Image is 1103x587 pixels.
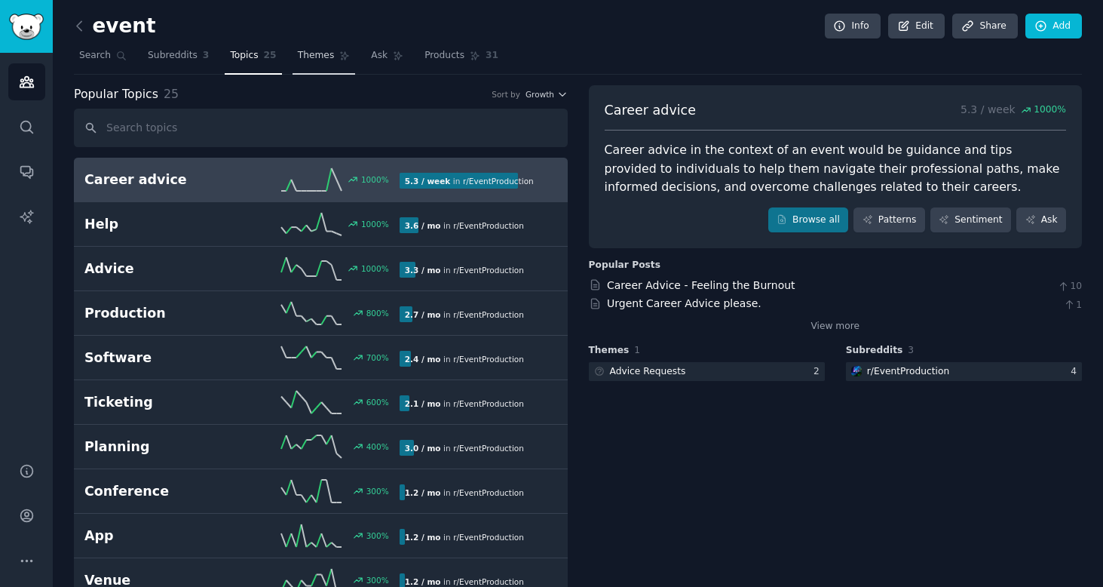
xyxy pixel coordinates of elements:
[453,399,524,408] span: r/ EventProduction
[424,49,464,63] span: Products
[1063,299,1082,312] span: 1
[846,344,903,358] span: Subreddits
[610,365,686,379] div: Advice Requests
[361,219,389,229] div: 1000 %
[400,217,529,233] div: in
[366,486,389,496] div: 300 %
[84,260,242,278] h2: Advice
[366,352,389,363] div: 700 %
[813,365,825,379] div: 2
[74,202,568,247] a: Help1000%3.6 / moin r/EventProduction
[405,310,441,319] b: 2.7 / mo
[400,440,529,456] div: in
[1025,14,1082,39] a: Add
[74,44,132,75] a: Search
[366,44,409,75] a: Ask
[453,577,524,586] span: r/ EventProduction
[366,575,389,585] div: 300 %
[405,399,441,408] b: 2.1 / mo
[453,488,524,497] span: r/ EventProduction
[74,425,568,469] a: Planning400%3.0 / moin r/EventProduction
[453,533,524,542] span: r/ EventProduction
[9,14,44,40] img: GummySearch logo
[366,441,389,452] div: 400 %
[952,14,1017,39] a: Share
[84,215,242,234] h2: Help
[203,49,210,63] span: 3
[400,306,529,322] div: in
[405,221,441,230] b: 3.6 / mo
[400,173,539,189] div: in
[888,14,945,39] a: Edit
[74,514,568,558] a: App300%1.2 / moin r/EventProduction
[366,530,389,541] div: 300 %
[810,320,859,333] a: View more
[264,49,277,63] span: 25
[589,344,630,358] span: Themes
[148,49,198,63] span: Subreddits
[405,444,441,453] b: 3.0 / mo
[84,304,242,323] h2: Production
[634,345,640,355] span: 1
[486,49,498,63] span: 31
[84,393,242,412] h2: Ticketing
[405,355,441,364] b: 2.4 / mo
[463,177,534,186] span: r/ EventProduction
[589,362,825,381] a: Advice Requests2
[400,529,529,545] div: in
[453,310,524,319] span: r/ EventProduction
[453,444,524,453] span: r/ EventProduction
[79,49,111,63] span: Search
[851,366,862,376] img: EventProduction
[607,279,795,291] a: Career Advice - Feeling the Burnout
[768,207,849,233] a: Browse all
[74,85,158,104] span: Popular Topics
[74,336,568,380] a: Software700%2.4 / moin r/EventProduction
[400,262,529,278] div: in
[366,397,389,407] div: 600 %
[1016,207,1066,233] a: Ask
[84,171,242,189] h2: Career advice
[605,101,696,120] span: Career advice
[84,482,242,501] h2: Conference
[405,577,441,586] b: 1.2 / mo
[825,14,881,39] a: Info
[400,395,529,411] div: in
[371,49,388,63] span: Ask
[846,362,1082,381] a: EventProductionr/EventProduction4
[405,533,441,542] b: 1.2 / mo
[74,247,568,291] a: Advice1000%3.3 / moin r/EventProduction
[361,263,389,274] div: 1000 %
[607,297,761,309] a: Urgent Career Advice please.
[453,355,524,364] span: r/ EventProduction
[74,469,568,514] a: Conference300%1.2 / moin r/EventProduction
[74,380,568,425] a: Ticketing600%2.1 / moin r/EventProduction
[405,177,451,186] b: 5.3 / week
[366,308,389,318] div: 800 %
[453,266,524,275] span: r/ EventProduction
[164,87,179,101] span: 25
[930,207,1011,233] a: Sentiment
[453,221,524,230] span: r/ EventProduction
[525,89,554,100] span: Growth
[142,44,214,75] a: Subreddits3
[853,207,924,233] a: Patterns
[84,438,242,456] h2: Planning
[525,89,568,100] button: Growth
[74,14,155,38] h2: event
[405,488,441,497] b: 1.2 / mo
[74,109,568,147] input: Search topics
[405,266,441,275] b: 3.3 / mo
[1057,280,1082,293] span: 10
[961,101,1066,120] p: 5.3 / week
[361,174,389,185] div: 1000 %
[867,365,949,379] div: r/ EventProduction
[225,44,281,75] a: Topics25
[605,141,1067,197] div: Career advice in the context of an event would be guidance and tips provided to individuals to he...
[400,351,529,367] div: in
[589,259,661,272] div: Popular Posts
[230,49,258,63] span: Topics
[84,349,242,367] h2: Software
[74,158,568,202] a: Career advice1000%5.3 / weekin r/EventProduction
[298,49,335,63] span: Themes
